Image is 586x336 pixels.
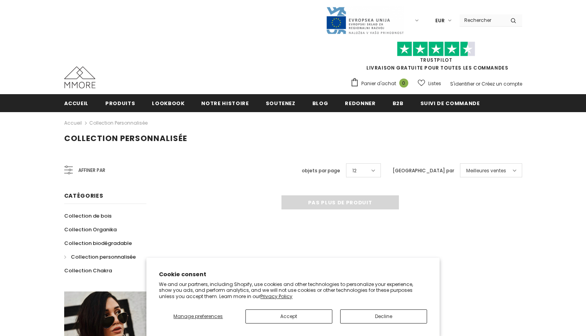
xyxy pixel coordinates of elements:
[350,78,412,89] a: Panier d'achat 0
[105,94,135,112] a: Produits
[64,209,112,223] a: Collection de bois
[64,100,89,107] span: Accueil
[64,212,112,220] span: Collection de bois
[152,94,184,112] a: Lookbook
[460,14,505,26] input: Search Site
[89,120,148,126] a: Collection personnalisée
[481,80,522,87] a: Créez un compte
[352,167,357,175] span: 12
[64,133,187,144] span: Collection personnalisée
[345,100,375,107] span: Redonner
[78,166,105,175] span: Affiner par
[420,94,480,112] a: Suivi de commande
[312,94,328,112] a: Blog
[159,270,427,279] h2: Cookie consent
[64,239,132,247] span: Collection biodégradable
[266,94,296,112] a: soutenez
[326,17,404,23] a: Javni Razpis
[64,226,117,233] span: Collection Organika
[393,167,454,175] label: [GEOGRAPHIC_DATA] par
[399,79,408,88] span: 0
[64,94,89,112] a: Accueil
[350,45,522,71] span: LIVRAISON GRATUITE POUR TOUTES LES COMMANDES
[64,267,112,274] span: Collection Chakra
[64,66,96,88] img: Cas MMORE
[64,118,82,128] a: Accueil
[64,192,103,200] span: Catégories
[420,57,453,63] a: TrustPilot
[201,100,249,107] span: Notre histoire
[428,80,441,88] span: Listes
[64,250,136,264] a: Collection personnalisée
[201,94,249,112] a: Notre histoire
[105,100,135,107] span: Produits
[64,264,112,277] a: Collection Chakra
[340,309,427,323] button: Decline
[266,100,296,107] span: soutenez
[450,80,474,87] a: S'identifier
[312,100,328,107] span: Blog
[159,281,427,300] p: We and our partners, including Shopify, use cookies and other technologies to personalize your ex...
[245,309,332,323] button: Accept
[418,77,441,90] a: Listes
[420,100,480,107] span: Suivi de commande
[260,293,292,300] a: Privacy Policy
[326,6,404,35] img: Javni Razpis
[466,167,506,175] span: Meilleures ventes
[152,100,184,107] span: Lookbook
[64,223,117,236] a: Collection Organika
[435,17,445,25] span: EUR
[302,167,340,175] label: objets par page
[345,94,375,112] a: Redonner
[476,80,480,87] span: or
[393,100,404,107] span: B2B
[159,309,237,323] button: Manage preferences
[361,80,396,88] span: Panier d'achat
[64,236,132,250] a: Collection biodégradable
[393,94,404,112] a: B2B
[173,313,223,320] span: Manage preferences
[71,253,136,261] span: Collection personnalisée
[397,41,475,57] img: Faites confiance aux étoiles pilotes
